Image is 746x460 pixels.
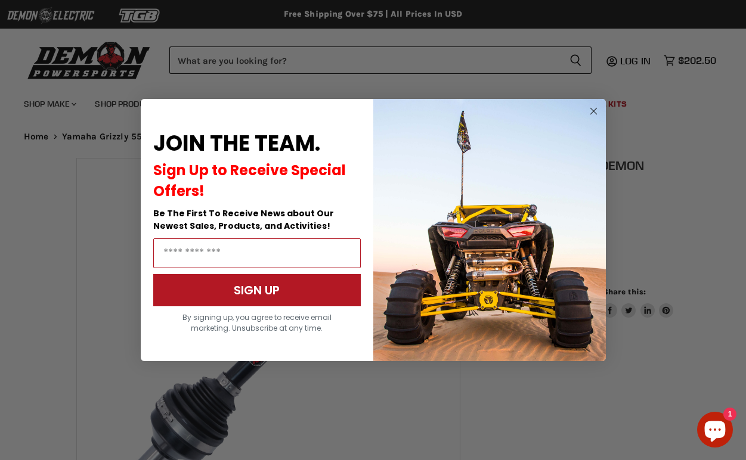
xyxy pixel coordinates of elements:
[153,274,361,306] button: SIGN UP
[153,238,361,268] input: Email Address
[694,412,736,450] inbox-online-store-chat: Shopify online store chat
[153,160,346,201] span: Sign Up to Receive Special Offers!
[373,99,606,361] img: a9095488-b6e7-41ba-879d-588abfab540b.jpeg
[586,104,601,119] button: Close dialog
[182,312,332,333] span: By signing up, you agree to receive email marketing. Unsubscribe at any time.
[153,207,334,232] span: Be The First To Receive News about Our Newest Sales, Products, and Activities!
[153,128,320,158] span: JOIN THE TEAM.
